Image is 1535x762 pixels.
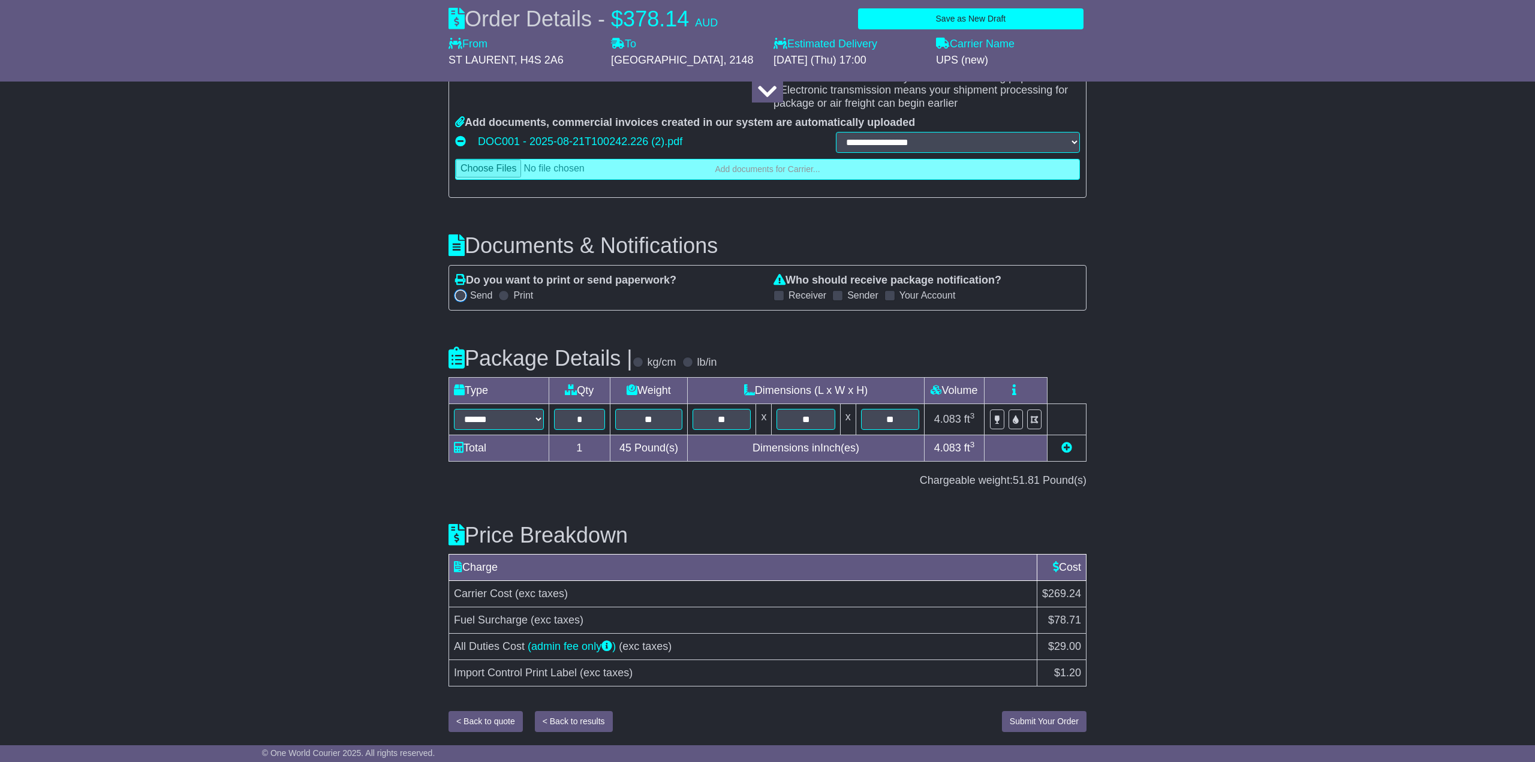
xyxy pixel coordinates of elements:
span: $78.71 [1048,614,1081,626]
span: $269.24 [1042,588,1081,600]
td: Total [449,435,549,462]
div: Chargeable weight: Pound(s) [449,474,1086,487]
a: DOC001 - 2025-08-21T100242.226 (2).pdf [478,132,682,150]
td: Type [449,378,549,404]
label: Sender [847,290,878,301]
button: < Back to results [535,711,613,732]
span: All Duties Cost [454,640,525,652]
label: To [611,38,636,51]
td: Dimensions in Inch(es) [688,435,925,462]
td: Qty [549,378,610,404]
label: From [449,38,487,51]
span: ST LAURENT [449,54,514,66]
span: $29.00 [1048,640,1081,652]
button: < Back to quote [449,711,523,732]
label: Do you want to print or send paperwork? [455,274,676,287]
sup: 3 [970,440,975,449]
span: , H4S 2A6 [514,54,564,66]
td: Pound(s) [610,435,687,462]
span: 45 [619,442,631,454]
td: 1 [549,435,610,462]
span: © One World Courier 2025. All rights reserved. [262,748,435,758]
td: Weight [610,378,687,404]
td: Charge [449,555,1037,581]
td: Cost [1037,555,1086,581]
span: Carrier Cost [454,588,512,600]
label: Send [470,290,492,301]
label: Receiver [788,290,826,301]
a: (admin fee only) [528,640,616,652]
span: 4.083 [934,413,961,425]
span: Import Control Print Label [454,667,577,679]
label: Carrier Name [936,38,1015,51]
span: ft [964,413,975,425]
span: (exc taxes) [531,614,583,626]
div: UPS (new) [936,54,1086,67]
label: lb/in [697,356,717,369]
button: Save as New Draft [858,8,1083,29]
a: Add documents for Carrier... [455,159,1080,180]
span: $ [611,7,623,31]
label: kg/cm [648,356,676,369]
div: Order Details - [449,6,718,32]
span: (exc taxes) [515,588,568,600]
span: [GEOGRAPHIC_DATA] [611,54,723,66]
label: Who should receive package notification? [773,274,1001,287]
a: Add new item [1061,442,1072,454]
label: Estimated Delivery [773,38,924,51]
span: (exc taxes) [580,667,633,679]
span: 51.81 [1013,474,1040,486]
span: (exc taxes) [619,640,672,652]
td: Volume [924,378,984,404]
h3: Documents & Notifications [449,234,1086,258]
button: Submit Your Order [1002,711,1086,732]
span: ft [964,442,975,454]
h3: Price Breakdown [449,523,1086,547]
span: Fuel Surcharge [454,614,528,626]
span: $1.20 [1054,667,1081,679]
span: AUD [695,17,718,29]
label: Add documents, commercial invoices created in our system are automatically uploaded [455,116,915,129]
td: x [756,404,772,435]
label: Your Account [899,290,956,301]
sup: 3 [970,411,975,420]
h3: Package Details | [449,347,633,371]
span: 378.14 [623,7,689,31]
span: Submit Your Order [1010,716,1079,726]
td: x [840,404,856,435]
div: [DATE] (Thu) 17:00 [773,54,924,67]
span: , 2148 [723,54,753,66]
td: Dimensions (L x W x H) [688,378,925,404]
label: Print [513,290,533,301]
span: 4.083 [934,442,961,454]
